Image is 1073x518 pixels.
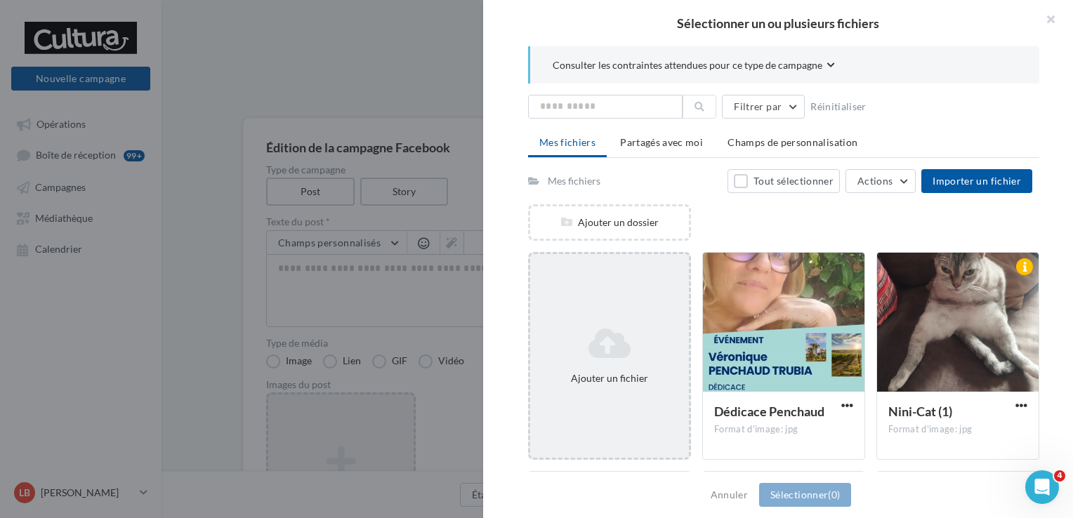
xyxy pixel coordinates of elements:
[530,215,689,230] div: Ajouter un dossier
[845,169,916,193] button: Actions
[506,17,1051,29] h2: Sélectionner un ou plusieurs fichiers
[620,136,703,148] span: Partagés avec moi
[805,98,872,115] button: Réinitialiser
[828,489,840,500] span: (0)
[553,58,822,72] span: Consulter les contraintes attendues pour ce type de campagne
[714,404,824,419] span: Dédicace Penchaud
[921,169,1032,193] button: Importer un fichier
[714,423,853,436] div: Format d'image: jpg
[728,169,840,193] button: Tout sélectionner
[705,486,753,503] button: Annuler
[888,423,1027,436] div: Format d'image: jpg
[728,136,857,148] span: Champs de personnalisation
[759,483,851,507] button: Sélectionner(0)
[553,58,835,75] button: Consulter les contraintes attendues pour ce type de campagne
[933,175,1021,187] span: Importer un fichier
[1025,470,1059,504] iframe: Intercom live chat
[539,136,595,148] span: Mes fichiers
[722,95,805,119] button: Filtrer par
[1054,470,1065,482] span: 4
[536,371,683,385] div: Ajouter un fichier
[857,175,893,187] span: Actions
[888,404,952,419] span: Nini-Cat (1)
[548,174,600,188] div: Mes fichiers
